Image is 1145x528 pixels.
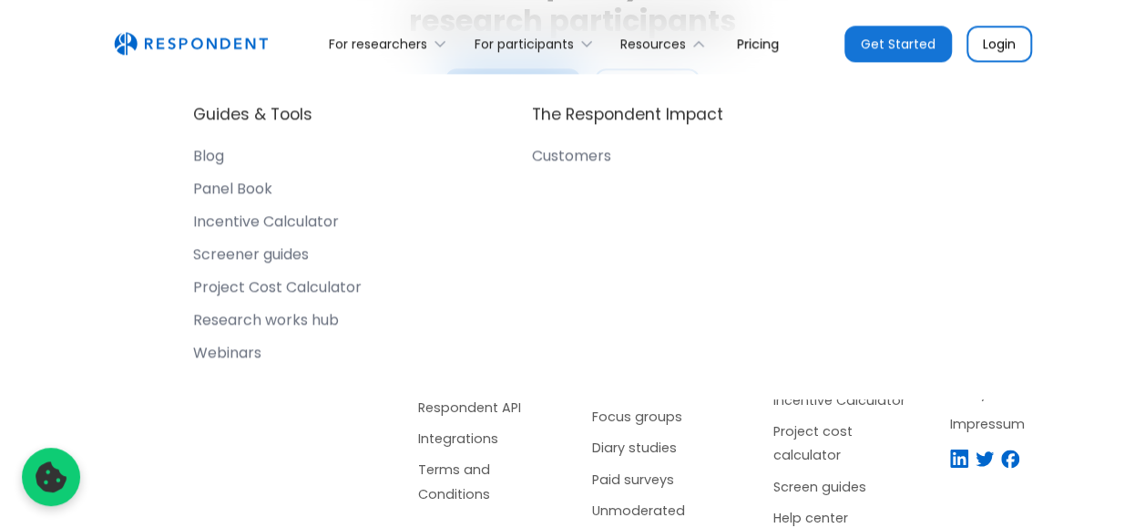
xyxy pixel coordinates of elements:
div: Resources [620,35,686,53]
div: Screener guides [193,245,309,264]
a: Panel Book [193,180,362,205]
div: Incentive Calculator [193,212,339,231]
div: Webinars [193,344,261,362]
h4: Guides & Tools [193,103,312,125]
div: For participants [475,35,574,53]
a: Impressum [950,412,1032,436]
div: For researchers [329,35,427,53]
a: Screener guides [193,245,362,271]
div: For participants [464,22,609,65]
img: Untitled UI logotext [114,32,268,56]
div: For researchers [319,22,464,65]
a: Terms and Conditions [418,458,557,506]
a: Customers [532,147,723,172]
a: Respondent API [418,396,557,419]
div: Resources [610,22,722,65]
div: Panel Book [193,180,272,198]
a: Research works hub [193,311,362,336]
a: Webinars [193,344,362,369]
h4: The Respondent Impact [532,103,723,125]
a: Integrations [418,427,557,450]
a: Diary studies [592,436,736,460]
a: Paid surveys [592,468,736,492]
a: home [114,32,268,56]
a: Focus groups [592,405,736,429]
div: Project Cost Calculator [193,278,362,296]
a: Screen guides [772,475,913,499]
div: Customers [532,147,611,165]
a: Incentive Calculator [193,212,362,238]
a: Project cost calculator [772,419,913,468]
a: Incentive Calculator [772,388,913,412]
a: Pricing [722,22,793,65]
a: Login [966,26,1032,62]
div: Research works hub [193,311,339,329]
a: Get Started [844,26,952,62]
a: Project Cost Calculator [193,278,362,304]
div: Blog [193,147,224,165]
a: Blog [193,147,362,172]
